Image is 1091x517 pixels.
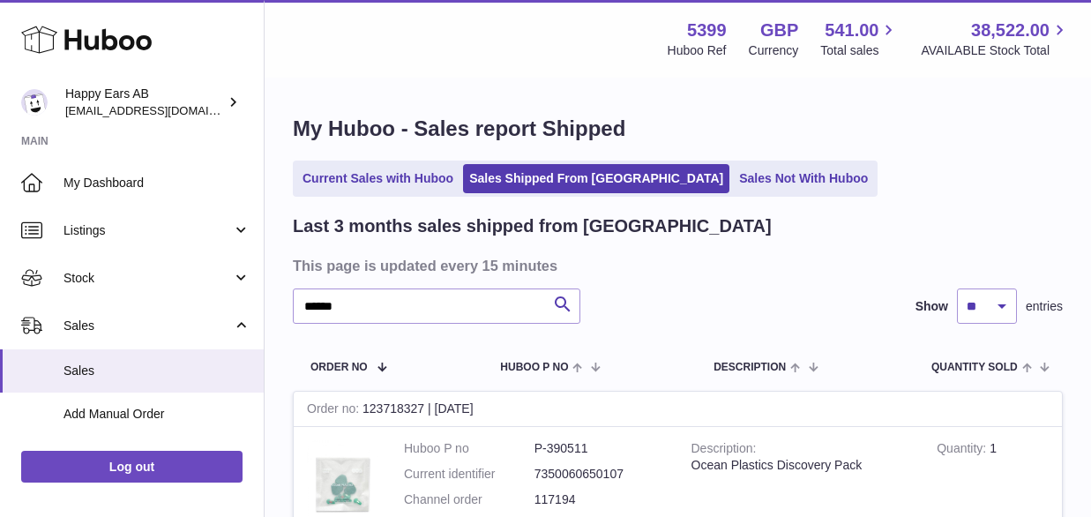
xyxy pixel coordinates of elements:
dd: P-390511 [534,440,665,457]
strong: 5399 [687,19,727,42]
h1: My Huboo - Sales report Shipped [293,115,1063,143]
h2: Last 3 months sales shipped from [GEOGRAPHIC_DATA] [293,214,772,238]
span: 38,522.00 [971,19,1050,42]
img: 3pl@happyearsearplugs.com [21,89,48,116]
dt: Current identifier [404,466,534,483]
strong: Description [691,441,757,460]
span: [EMAIL_ADDRESS][DOMAIN_NAME] [65,103,259,117]
span: My Dashboard [64,175,250,191]
span: Quantity Sold [931,362,1018,373]
span: AVAILABLE Stock Total [921,42,1070,59]
a: Sales Shipped From [GEOGRAPHIC_DATA] [463,164,729,193]
dd: 117194 [534,491,665,508]
label: Show [915,298,948,315]
span: Sales [64,318,232,334]
span: Huboo P no [500,362,568,373]
div: Happy Ears AB [65,86,224,119]
dd: 7350060650107 [534,466,665,483]
strong: Order no [307,401,362,420]
span: entries [1026,298,1063,315]
span: 541.00 [825,19,878,42]
a: 541.00 Total sales [820,19,899,59]
a: 38,522.00 AVAILABLE Stock Total [921,19,1070,59]
div: Huboo Ref [668,42,727,59]
span: Stock [64,270,232,287]
span: Total sales [820,42,899,59]
div: Ocean Plastics Discovery Pack [691,457,911,474]
div: 123718327 | [DATE] [294,392,1062,427]
span: Add Manual Order [64,406,250,423]
span: Description [714,362,786,373]
strong: Quantity [937,441,990,460]
div: Currency [749,42,799,59]
a: Sales Not With Huboo [733,164,874,193]
dt: Channel order [404,491,534,508]
strong: GBP [760,19,798,42]
a: Log out [21,451,243,483]
h3: This page is updated every 15 minutes [293,256,1058,275]
span: Sales [64,363,250,379]
span: Order No [310,362,368,373]
a: Current Sales with Huboo [296,164,460,193]
span: Listings [64,222,232,239]
dt: Huboo P no [404,440,534,457]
